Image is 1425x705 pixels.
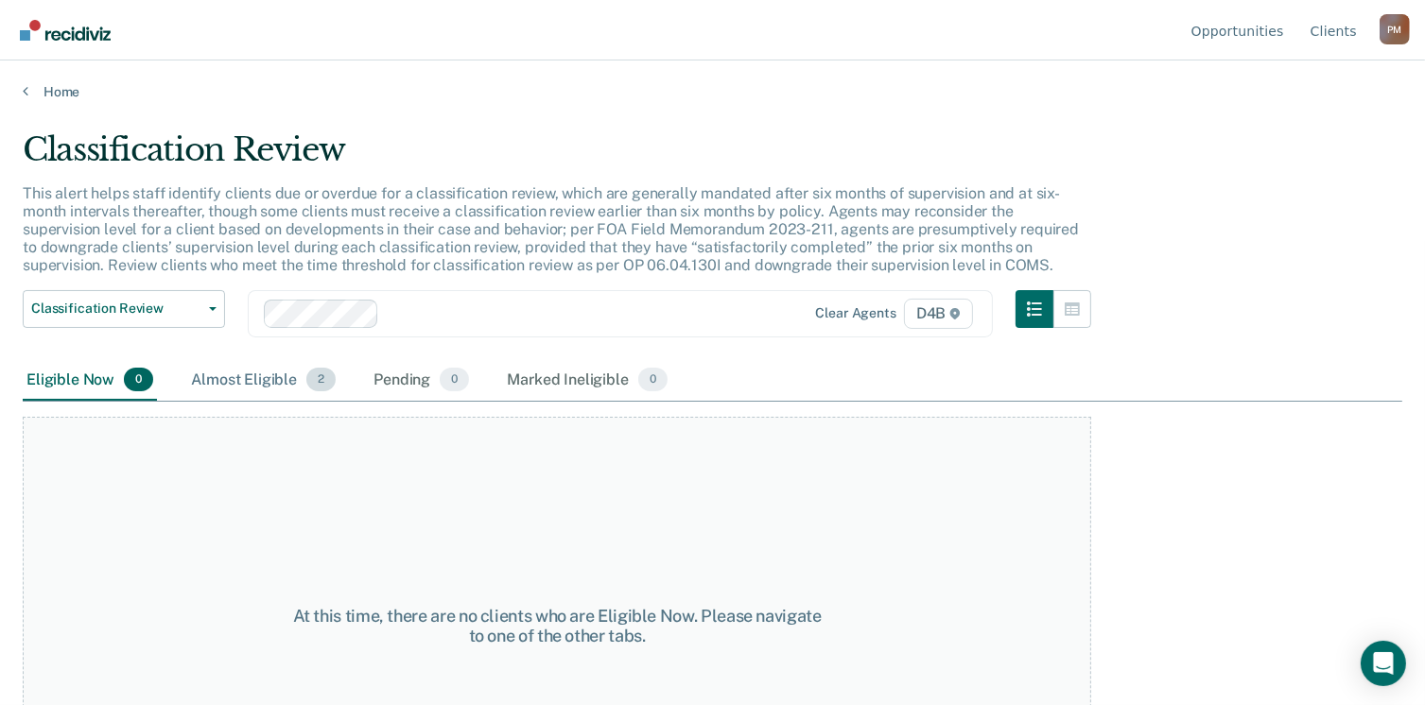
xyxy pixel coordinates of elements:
[23,184,1079,275] p: This alert helps staff identify clients due or overdue for a classification review, which are gen...
[904,299,973,329] span: D4B
[23,360,157,402] div: Eligible Now0
[440,368,469,392] span: 0
[23,83,1402,100] a: Home
[124,368,153,392] span: 0
[1380,14,1410,44] button: Profile dropdown button
[1380,14,1410,44] div: P M
[816,305,896,321] div: Clear agents
[187,360,339,402] div: Almost Eligible2
[370,360,473,402] div: Pending0
[306,368,336,392] span: 2
[23,130,1091,184] div: Classification Review
[290,606,824,646] div: At this time, there are no clients who are Eligible Now. Please navigate to one of the other tabs.
[638,368,668,392] span: 0
[1361,641,1406,686] div: Open Intercom Messenger
[31,301,201,317] span: Classification Review
[503,360,671,402] div: Marked Ineligible0
[23,290,225,328] button: Classification Review
[20,20,111,41] img: Recidiviz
